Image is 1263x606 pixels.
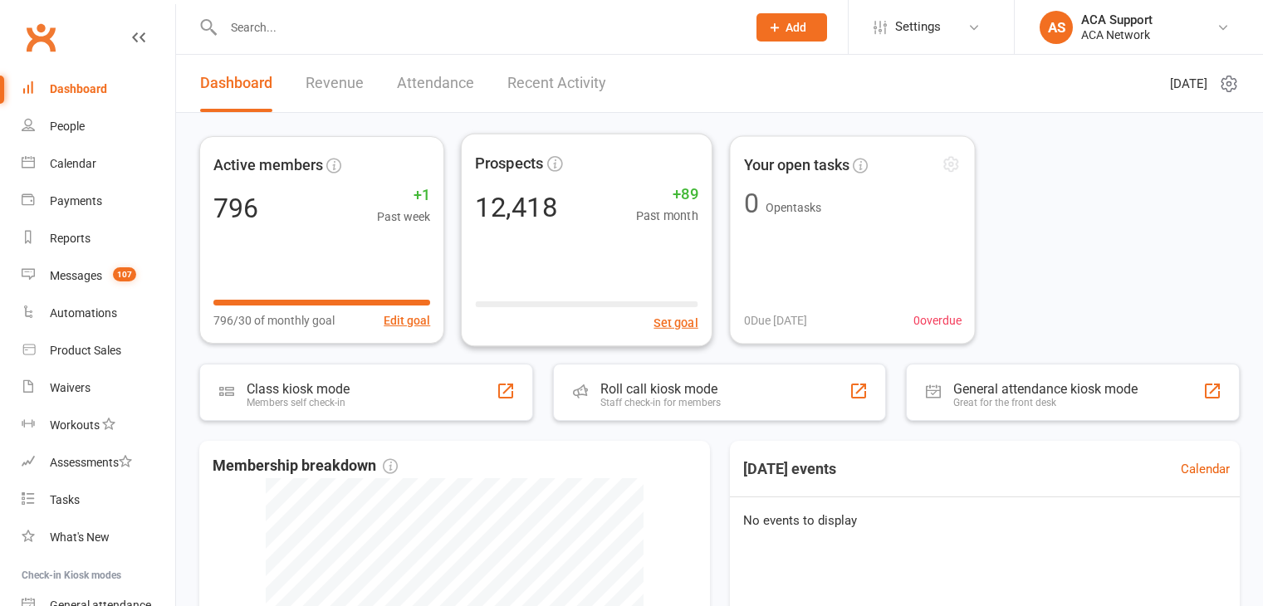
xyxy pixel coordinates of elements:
div: Roll call kiosk mode [600,381,721,397]
span: Open tasks [765,200,820,213]
a: Recent Activity [507,55,606,112]
h3: [DATE] events [730,454,849,484]
a: Dashboard [200,55,272,112]
a: Calendar [1181,459,1230,479]
a: Product Sales [22,332,175,369]
span: Membership breakdown [213,454,398,478]
span: Past month [636,207,698,226]
span: 0 Due [DATE] [743,311,806,330]
span: 796/30 of monthly goal [213,311,335,330]
span: [DATE] [1170,74,1207,94]
span: Your open tasks [743,153,849,177]
a: Revenue [306,55,364,112]
input: Search... [218,16,735,39]
div: People [50,120,85,133]
div: What's New [50,530,110,544]
div: General attendance kiosk mode [953,381,1138,397]
div: ACA Support [1081,12,1153,27]
div: Assessments [50,456,132,469]
a: Waivers [22,369,175,407]
span: 107 [113,267,136,281]
div: Dashboard [50,82,107,95]
div: AS [1040,11,1073,44]
a: Messages 107 [22,257,175,295]
a: Tasks [22,481,175,519]
div: Product Sales [50,344,121,357]
span: Prospects [476,151,544,176]
a: Clubworx [20,17,61,58]
a: Workouts [22,407,175,444]
a: Payments [22,183,175,220]
div: 12,418 [476,193,558,221]
span: Past week [377,208,430,226]
div: Automations [50,306,117,320]
button: Edit goal [384,311,430,330]
span: 0 overdue [913,311,961,330]
div: Calendar [50,157,96,170]
div: Payments [50,194,102,208]
div: Reports [50,232,91,245]
a: Dashboard [22,71,175,108]
div: 796 [213,195,258,222]
span: Settings [895,8,941,46]
div: Class kiosk mode [247,381,350,397]
div: Workouts [50,418,100,432]
div: No events to display [723,497,1247,544]
a: Reports [22,220,175,257]
a: People [22,108,175,145]
div: ACA Network [1081,27,1153,42]
a: Automations [22,295,175,332]
div: Waivers [50,381,91,394]
a: Attendance [397,55,474,112]
span: Add [786,21,806,34]
div: Members self check-in [247,397,350,408]
div: Staff check-in for members [600,397,721,408]
a: Assessments [22,444,175,481]
span: +1 [377,183,430,208]
div: 0 [743,190,758,217]
div: Tasks [50,493,80,506]
div: Great for the front desk [953,397,1138,408]
span: Active members [213,154,323,178]
button: Add [756,13,827,42]
a: What's New [22,519,175,556]
a: Calendar [22,145,175,183]
button: Set goal [654,313,698,332]
span: +89 [636,182,698,207]
div: Messages [50,269,102,282]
